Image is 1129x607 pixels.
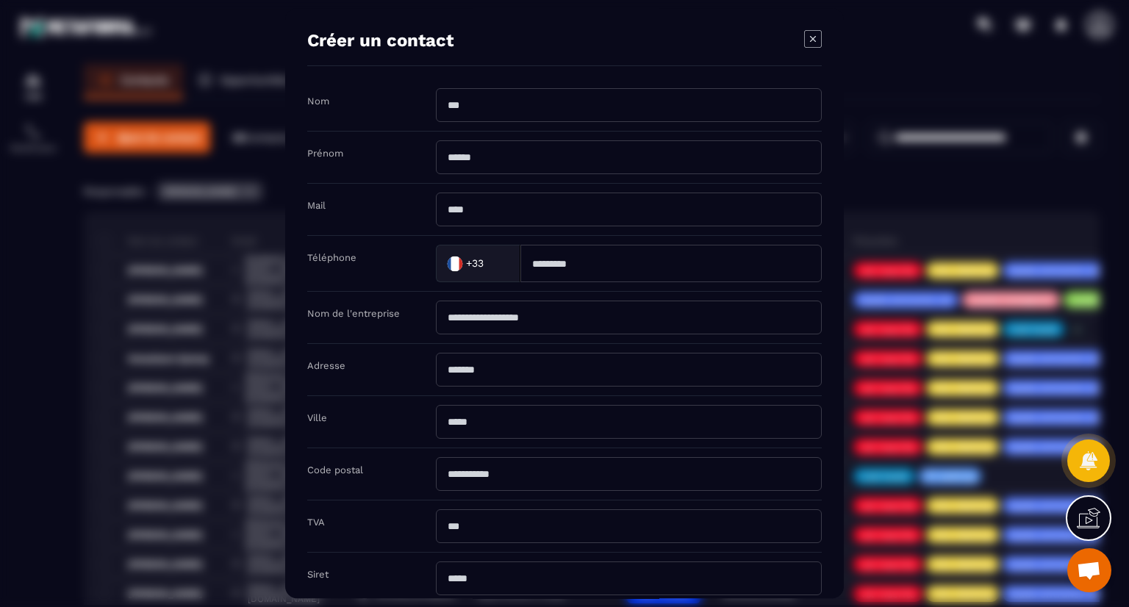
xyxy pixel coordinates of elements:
[1067,548,1111,592] a: Ouvrir le chat
[307,360,345,371] label: Adresse
[307,30,454,51] h4: Créer un contact
[307,308,400,319] label: Nom de l'entreprise
[487,253,505,275] input: Search for option
[307,412,327,423] label: Ville
[307,569,329,580] label: Siret
[466,256,484,271] span: +33
[307,252,356,263] label: Téléphone
[440,249,470,279] img: Country Flag
[307,96,329,107] label: Nom
[307,464,363,475] label: Code postal
[307,148,343,159] label: Prénom
[307,200,326,211] label: Mail
[436,245,520,282] div: Search for option
[307,517,325,528] label: TVA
